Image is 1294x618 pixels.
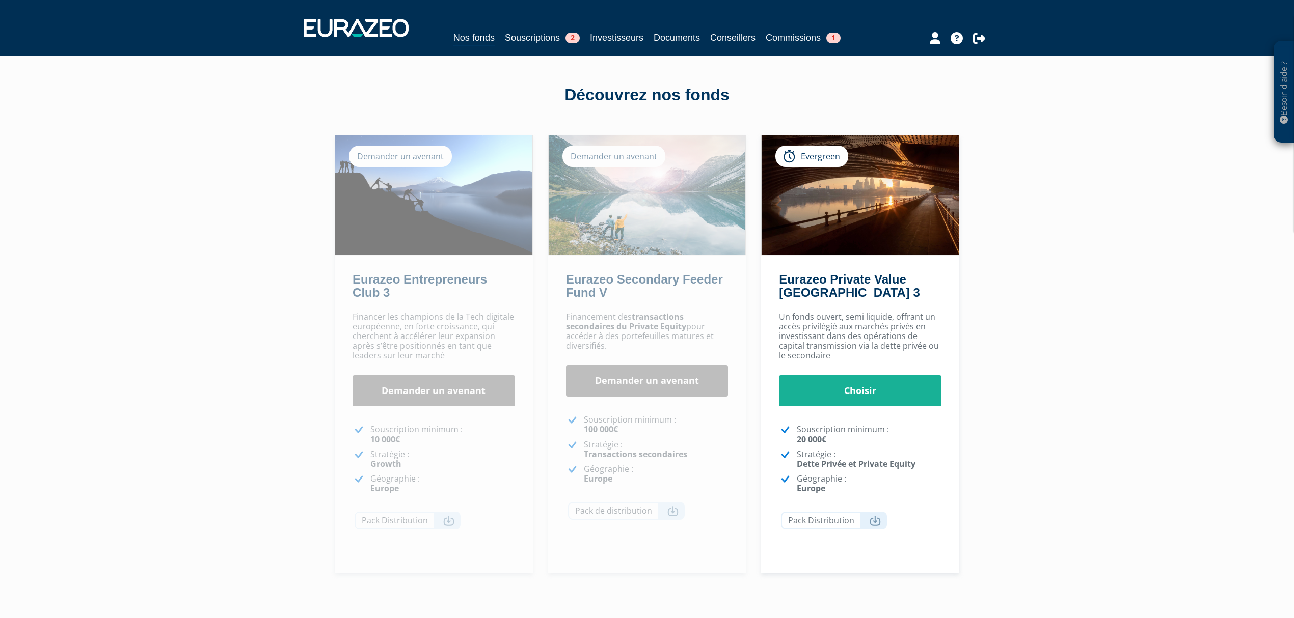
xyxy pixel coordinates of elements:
[335,135,532,255] img: Eurazeo Entrepreneurs Club 3
[566,311,686,332] strong: transactions secondaires du Private Equity
[584,464,729,484] p: Géographie :
[353,312,515,361] p: Financer les champions de la Tech digitale européenne, en forte croissance, qui cherchent à accél...
[775,146,848,167] div: Evergreen
[568,502,685,520] a: Pack de distribution
[353,375,515,407] a: Demander un avenant
[453,31,495,46] a: Nos fonds
[781,512,887,529] a: Pack Distribution
[762,135,959,255] img: Eurazeo Private Value Europe 3
[710,31,756,45] a: Conseillers
[549,135,746,255] img: Eurazeo Secondary Feeder Fund V
[370,425,515,444] p: Souscription minimum :
[584,440,729,459] p: Stratégie :
[505,31,580,45] a: Souscriptions2
[584,424,618,435] strong: 100 000€
[584,473,612,484] strong: Europe
[797,425,941,444] p: Souscription minimum :
[590,31,643,45] a: Investisseurs
[797,458,915,469] strong: Dette Privée et Private Equity
[370,483,399,494] strong: Europe
[566,272,723,299] a: Eurazeo Secondary Feeder Fund V
[766,31,841,45] a: Commissions1
[565,33,580,43] span: 2
[654,31,700,45] a: Documents
[304,19,409,37] img: 1732889491-logotype_eurazeo_blanc_rvb.png
[826,33,841,43] span: 1
[370,434,400,445] strong: 10 000€
[353,272,487,299] a: Eurazeo Entrepreneurs Club 3
[562,146,665,167] div: Demander un avenant
[357,83,937,107] div: Découvrez nos fonds
[797,450,941,469] p: Stratégie :
[1278,46,1290,138] p: Besoin d'aide ?
[779,375,941,407] a: Choisir
[370,474,515,493] p: Géographie :
[355,512,461,529] a: Pack Distribution
[584,448,687,460] strong: Transactions secondaires
[370,458,401,469] strong: Growth
[566,312,729,351] p: Financement des pour accéder à des portefeuilles matures et diversifiés.
[779,272,920,299] a: Eurazeo Private Value [GEOGRAPHIC_DATA] 3
[797,474,941,493] p: Géographie :
[797,434,826,445] strong: 20 000€
[349,146,452,167] div: Demander un avenant
[779,312,941,361] p: Un fonds ouvert, semi liquide, offrant un accès privilégié aux marchés privés en investissant dan...
[566,365,729,397] a: Demander un avenant
[370,450,515,469] p: Stratégie :
[584,415,729,434] p: Souscription minimum :
[797,483,825,494] strong: Europe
